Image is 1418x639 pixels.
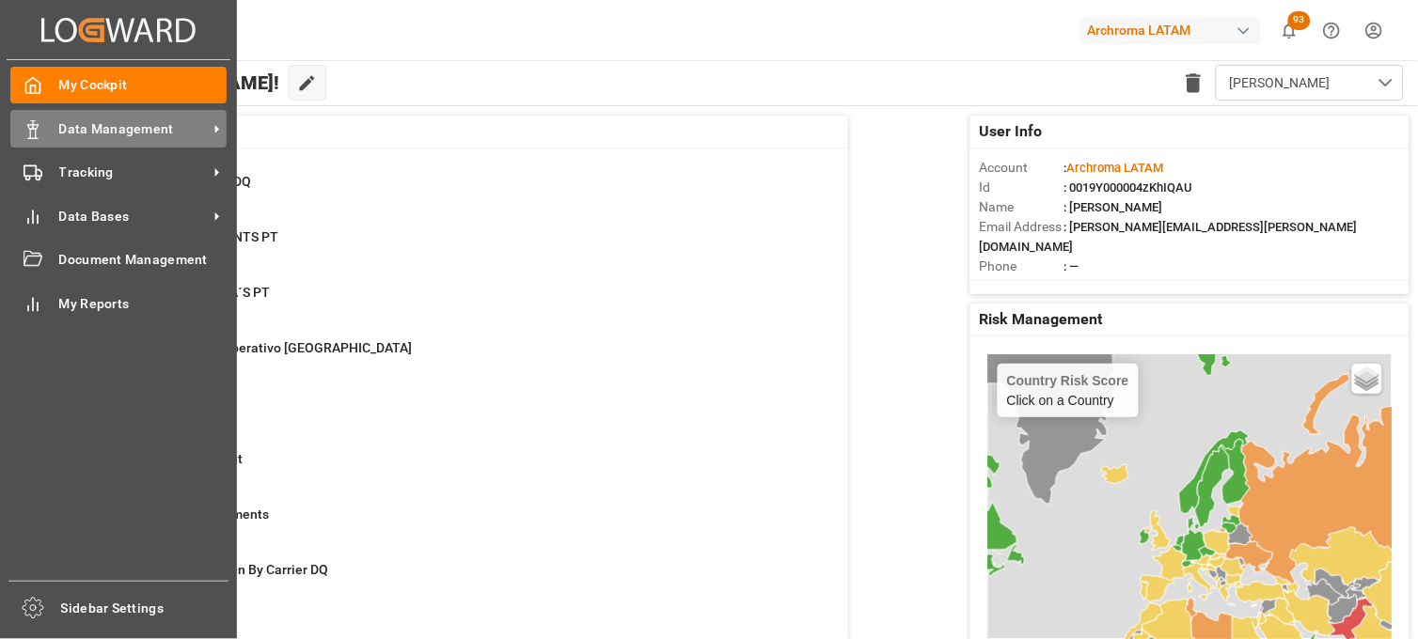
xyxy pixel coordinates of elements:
span: Data Management [59,119,208,139]
span: : [1064,161,1164,175]
a: 9CAMBIO DE ETA´S PTContainer Schema [96,283,825,322]
div: Archroma LATAM [1080,17,1261,44]
span: : [PERSON_NAME][EMAIL_ADDRESS][PERSON_NAME][DOMAIN_NAME] [980,220,1358,254]
span: My Cockpit [59,75,228,95]
span: Account [980,158,1064,178]
span: [PERSON_NAME] [1230,73,1331,93]
span: Document Management [59,250,228,270]
span: Archroma LATAM [1067,161,1164,175]
span: My Reports [59,294,228,314]
a: Layers [1352,364,1382,394]
a: 0Customer AvientContainer Schema [96,449,825,489]
a: 231Seguimiento Operativo [GEOGRAPHIC_DATA]Container Schema [96,338,825,378]
span: Account Type [980,276,1064,296]
span: Risk Management [980,308,1103,331]
div: Click on a Country [1007,373,1129,408]
span: : 0019Y000004zKhIQAU [1064,180,1193,195]
a: 22TRANSSHIPMENTS PTContainer Schema [96,227,825,267]
a: 144TransshipmentContainer Schema [96,394,825,433]
button: Archroma LATAM [1080,12,1268,48]
span: Sidebar Settings [61,599,229,618]
span: Email Address [980,217,1064,237]
button: open menu [1216,65,1404,101]
span: : — [1064,259,1079,273]
span: : [PERSON_NAME] [1064,200,1163,214]
h4: Country Risk Score [1007,373,1129,388]
span: Tracking [59,163,208,182]
span: Seguimiento Operativo [GEOGRAPHIC_DATA] [143,340,412,355]
a: 41New Creations DQContainer Schema [96,172,825,211]
button: show 93 new notifications [1268,9,1311,52]
span: Id [980,178,1064,197]
button: Help Center [1311,9,1353,52]
span: User Info [980,120,1043,143]
span: Hello [PERSON_NAME]! [77,65,279,101]
a: My Cockpit [10,67,227,103]
span: Data Bases [59,207,208,226]
span: Name [980,197,1064,217]
span: : Shipper [1064,279,1111,293]
span: 93 [1288,11,1311,30]
span: Phone [980,257,1064,276]
a: Document Management [10,242,227,278]
a: 63Escalated ShipmentsContainer Schema [96,505,825,544]
a: My Reports [10,285,227,321]
a: 0Events Not Given By Carrier DQContainer Schema [96,560,825,600]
